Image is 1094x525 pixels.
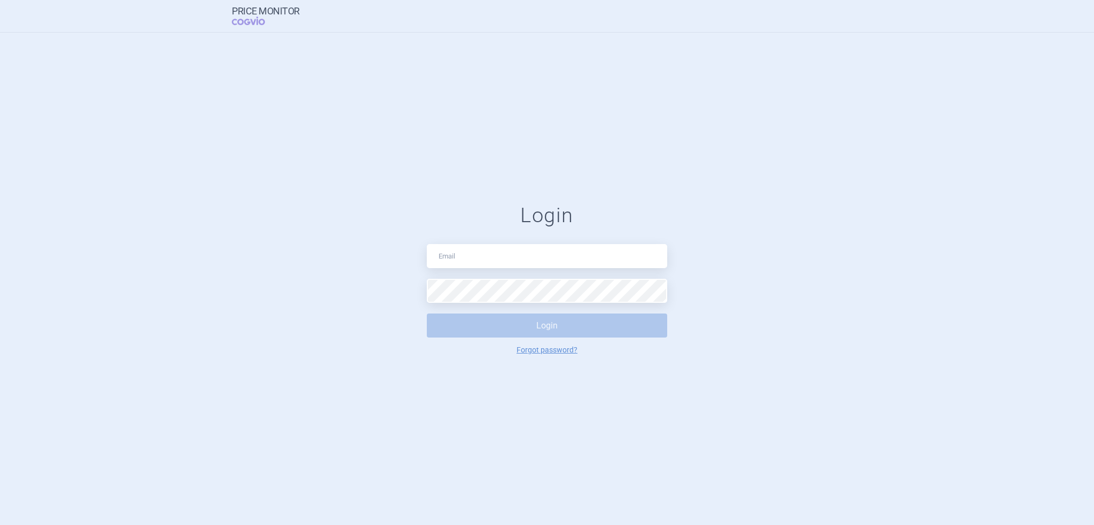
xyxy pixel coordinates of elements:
a: Forgot password? [517,346,577,354]
span: COGVIO [232,17,280,25]
input: Email [427,244,667,268]
strong: Price Monitor [232,6,300,17]
h1: Login [427,203,667,228]
button: Login [427,314,667,338]
a: Price MonitorCOGVIO [232,6,300,26]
